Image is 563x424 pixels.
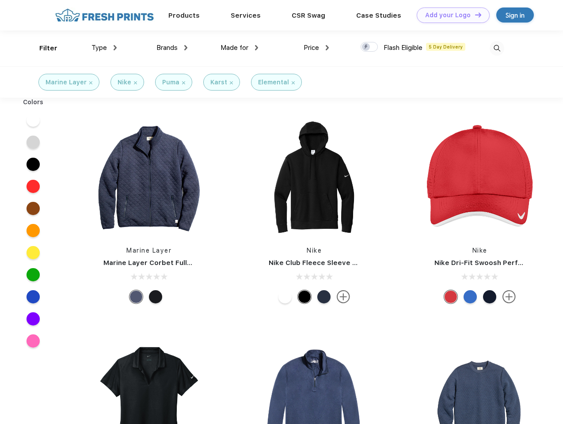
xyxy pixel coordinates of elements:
[16,98,50,107] div: Colors
[496,8,534,23] a: Sign in
[384,44,422,52] span: Flash Eligible
[210,78,227,87] div: Karst
[307,247,322,254] a: Nike
[39,43,57,53] div: Filter
[421,120,539,237] img: func=resize&h=266
[317,290,331,303] div: Midnight Navy
[464,290,477,303] div: Blue Sapphire
[231,11,261,19] a: Services
[221,44,248,52] span: Made for
[53,8,156,23] img: fo%20logo%202.webp
[269,259,434,267] a: Nike Club Fleece Sleeve Swoosh Pullover Hoodie
[483,290,496,303] div: Navy
[126,247,171,254] a: Marine Layer
[426,43,465,51] span: 5 Day Delivery
[278,290,292,303] div: White
[475,12,481,17] img: DT
[326,45,329,50] img: dropdown.png
[230,81,233,84] img: filter_cancel.svg
[162,78,179,87] div: Puma
[304,44,319,52] span: Price
[184,45,187,50] img: dropdown.png
[149,290,162,303] div: Black
[118,78,131,87] div: Nike
[337,290,350,303] img: more.svg
[134,81,137,84] img: filter_cancel.svg
[506,10,525,20] div: Sign in
[90,120,208,237] img: func=resize&h=266
[292,81,295,84] img: filter_cancel.svg
[129,290,143,303] div: Navy
[425,11,471,19] div: Add your Logo
[255,45,258,50] img: dropdown.png
[114,45,117,50] img: dropdown.png
[292,11,325,19] a: CSR Swag
[434,259,556,267] a: Nike Dri-Fit Swoosh Perforated Cap
[298,290,311,303] div: Black
[444,290,457,303] div: University Red
[502,290,516,303] img: more.svg
[168,11,200,19] a: Products
[258,78,289,87] div: Elemental
[182,81,185,84] img: filter_cancel.svg
[490,41,504,56] img: desktop_search.svg
[156,44,178,52] span: Brands
[91,44,107,52] span: Type
[255,120,373,237] img: func=resize&h=266
[472,247,487,254] a: Nike
[103,259,226,267] a: Marine Layer Corbet Full-Zip Jacket
[46,78,87,87] div: Marine Layer
[89,81,92,84] img: filter_cancel.svg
